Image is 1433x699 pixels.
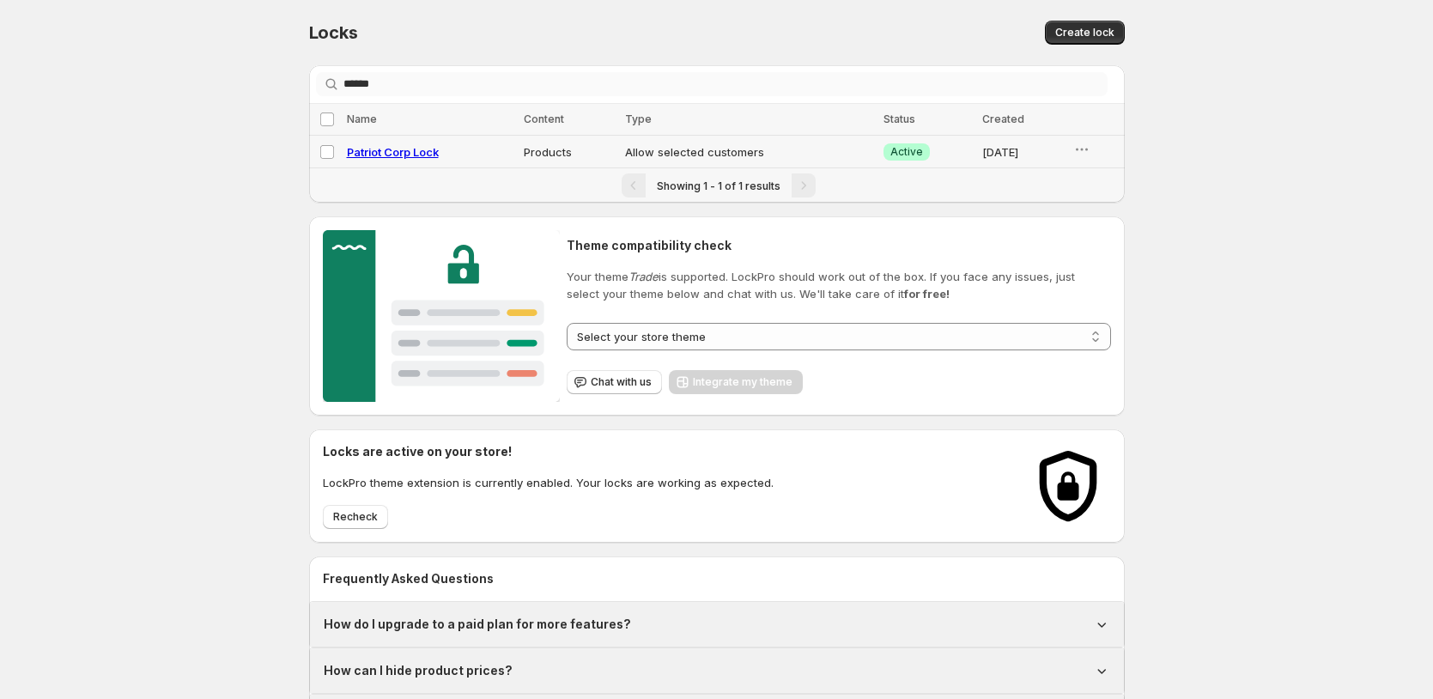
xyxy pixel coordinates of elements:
[347,145,439,159] a: Patriot Corp Lock
[324,616,631,633] h1: How do I upgrade to a paid plan for more features?
[591,375,652,389] span: Chat with us
[620,136,879,168] td: Allow selected customers
[324,662,513,679] h1: How can I hide product prices?
[519,136,620,168] td: Products
[904,287,950,301] strong: for free!
[309,22,358,43] span: Locks
[323,474,774,491] p: LockPro theme extension is currently enabled. Your locks are working as expected.
[1045,21,1125,45] button: Create lock
[567,268,1110,302] p: Your theme is supported. LockPro should work out of the box. If you face any issues, just select ...
[323,443,774,460] h2: Locks are active on your store!
[982,112,1024,125] span: Created
[333,510,378,524] span: Recheck
[323,230,561,402] img: Customer support
[1055,26,1114,40] span: Create lock
[628,270,659,283] em: Trade
[347,112,377,125] span: Name
[625,112,652,125] span: Type
[524,112,564,125] span: Content
[977,136,1068,168] td: [DATE]
[890,145,923,159] span: Active
[323,505,388,529] button: Recheck
[883,112,915,125] span: Status
[657,179,780,192] span: Showing 1 - 1 of 1 results
[323,570,1111,587] h2: Frequently Asked Questions
[567,370,662,394] button: Chat with us
[309,167,1125,203] nav: Pagination
[1025,443,1111,529] img: Locks activated
[567,237,1110,254] h2: Theme compatibility check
